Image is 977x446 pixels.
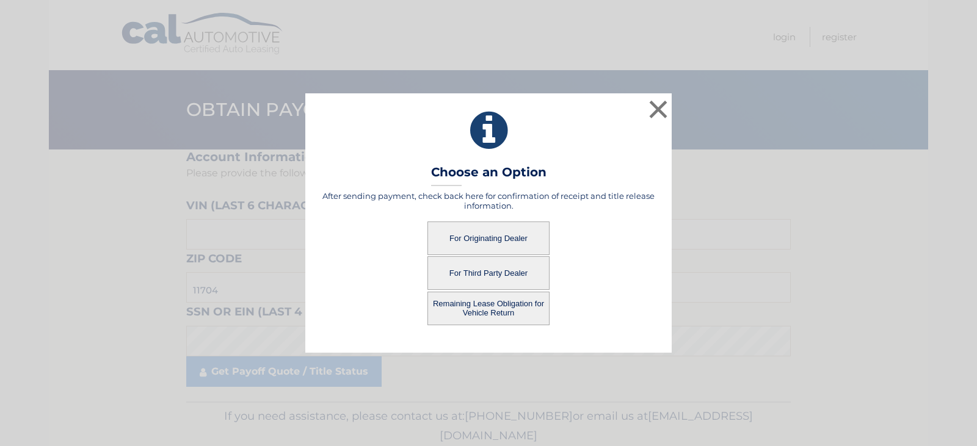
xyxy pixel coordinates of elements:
[431,165,547,186] h3: Choose an Option
[321,191,656,210] h5: After sending payment, check back here for confirmation of receipt and title release information.
[646,97,670,121] button: ×
[427,221,550,255] button: For Originating Dealer
[427,292,550,325] button: Remaining Lease Obligation for Vehicle Return
[427,256,550,290] button: For Third Party Dealer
